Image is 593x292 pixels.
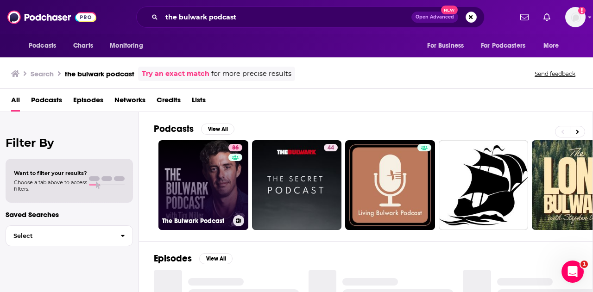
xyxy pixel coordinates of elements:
[416,15,454,19] span: Open Advanced
[154,123,234,135] a: PodcastsView All
[565,7,586,27] span: Logged in as gabrielle.gantz
[14,179,87,192] span: Choose a tab above to access filters.
[517,9,532,25] a: Show notifications dropdown
[6,136,133,149] h2: Filter By
[475,37,539,55] button: open menu
[73,93,103,112] a: Episodes
[29,39,56,52] span: Podcasts
[232,143,239,153] span: 86
[427,39,464,52] span: For Business
[192,93,206,112] a: Lists
[154,253,192,264] h2: Episodes
[154,253,233,264] a: EpisodesView All
[228,144,242,151] a: 86
[578,7,586,14] svg: Add a profile image
[532,70,578,78] button: Send feedback
[73,39,93,52] span: Charts
[6,210,133,219] p: Saved Searches
[11,93,20,112] a: All
[110,39,143,52] span: Monitoring
[421,37,475,55] button: open menu
[565,7,586,27] button: Show profile menu
[252,140,342,230] a: 44
[31,69,54,78] h3: Search
[543,39,559,52] span: More
[199,253,233,264] button: View All
[211,68,291,79] span: for more precise results
[324,144,338,151] a: 44
[31,93,62,112] a: Podcasts
[67,37,99,55] a: Charts
[7,8,96,26] img: Podchaser - Follow, Share and Rate Podcasts
[14,170,87,176] span: Want to filter your results?
[565,7,586,27] img: User Profile
[103,37,155,55] button: open menu
[6,233,113,239] span: Select
[142,68,209,79] a: Try an exact match
[537,37,571,55] button: open menu
[561,261,584,283] iframe: Intercom live chat
[136,6,485,28] div: Search podcasts, credits, & more...
[411,12,458,23] button: Open AdvancedNew
[162,10,411,25] input: Search podcasts, credits, & more...
[114,93,145,112] a: Networks
[201,124,234,135] button: View All
[328,143,334,153] span: 44
[158,140,248,230] a: 86The Bulwark Podcast
[22,37,68,55] button: open menu
[6,225,133,246] button: Select
[65,69,134,78] h3: the bulwark podcast
[481,39,525,52] span: For Podcasters
[441,6,458,14] span: New
[162,217,229,225] h3: The Bulwark Podcast
[157,93,181,112] a: Credits
[154,123,194,135] h2: Podcasts
[540,9,554,25] a: Show notifications dropdown
[580,261,588,268] span: 1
